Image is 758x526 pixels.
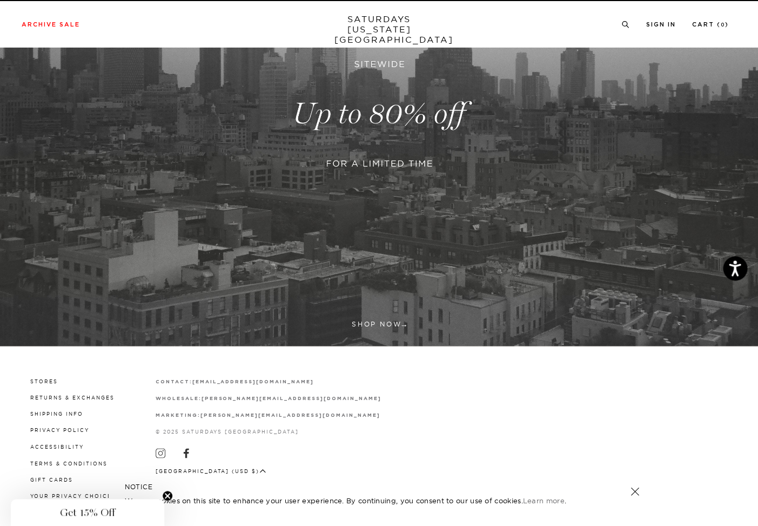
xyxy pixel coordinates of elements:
[30,492,116,498] a: Your privacy choices
[125,495,595,506] p: We use cookies on this site to enhance your user experience. By continuing, you consent to our us...
[334,14,424,45] a: SATURDAYS[US_STATE][GEOGRAPHIC_DATA]
[522,496,564,505] a: Learn more
[22,22,80,28] a: Archive Sale
[692,22,728,28] a: Cart (0)
[162,490,173,501] button: Close teaser
[646,22,675,28] a: Sign In
[125,482,634,492] h5: NOTICE
[30,411,83,417] a: Shipping Info
[156,379,192,384] strong: contact:
[192,378,313,384] a: [EMAIL_ADDRESS][DOMAIN_NAME]
[200,413,380,418] strong: [PERSON_NAME][EMAIL_ADDRESS][DOMAIN_NAME]
[200,412,380,418] a: [PERSON_NAME][EMAIL_ADDRESS][DOMAIN_NAME]
[30,476,73,482] a: Gift Cards
[720,23,725,28] small: 0
[192,379,313,384] strong: [EMAIL_ADDRESS][DOMAIN_NAME]
[201,396,381,401] strong: [PERSON_NAME][EMAIL_ADDRESS][DOMAIN_NAME]
[156,467,266,475] button: [GEOGRAPHIC_DATA] (USD $)
[30,427,89,433] a: Privacy Policy
[156,396,202,401] strong: wholesale:
[30,395,115,401] a: Returns & Exchanges
[60,506,115,519] span: Get 15% Off
[30,378,58,384] a: Stores
[201,395,381,401] a: [PERSON_NAME][EMAIL_ADDRESS][DOMAIN_NAME]
[156,413,200,418] strong: marketing:
[156,428,381,436] p: © 2025 Saturdays [GEOGRAPHIC_DATA]
[30,443,84,449] a: Accessibility
[11,499,164,526] div: Get 15% OffClose teaser
[30,460,108,466] a: Terms & Conditions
